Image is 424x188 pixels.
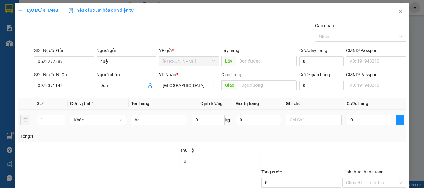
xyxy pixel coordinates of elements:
[68,8,73,13] img: icon
[286,115,342,125] input: Ghi Chú
[299,81,344,90] input: Cước giao hàng
[159,47,219,54] div: VP gửi
[5,5,15,12] span: Gửi:
[221,72,241,77] span: Giao hàng
[148,83,153,88] span: user-add
[221,80,238,90] span: Giao
[299,48,327,53] label: Cước lấy hàng
[299,56,344,66] input: Cước lấy hàng
[315,23,334,28] label: Gán nhãn
[68,8,134,13] span: Yêu cầu xuất hóa đơn điện tử
[70,101,93,106] span: Đơn vị tính
[236,115,281,125] input: 0
[74,115,122,125] span: Khác
[20,115,30,125] button: delete
[59,5,74,12] span: Nhận:
[163,57,215,66] span: Phan Thiết
[58,39,123,48] div: 30.000
[346,47,406,54] div: CMND/Passport
[236,101,259,106] span: Giá trị hàng
[159,72,176,77] span: VP Nhận
[59,19,122,27] div: diễm
[20,133,164,140] div: Tổng: 1
[225,115,231,125] span: kg
[261,169,282,174] span: Tổng cước
[163,81,215,90] span: Đà Lạt
[299,72,330,77] label: Cước giao hàng
[18,8,22,12] span: plus
[34,47,94,54] div: SĐT Người Gửi
[221,56,236,66] span: Lấy
[392,3,409,20] button: Close
[59,27,122,35] div: 0963933317
[398,9,403,14] span: close
[58,41,94,47] span: CHƯA CƯỚC :
[283,98,344,110] th: Ghi chú
[396,115,404,125] button: plus
[200,101,222,106] span: Định lượng
[34,71,94,78] div: SĐT Người Nhận
[236,56,297,66] input: Dọc đường
[347,101,368,106] span: Cước hàng
[180,148,194,153] span: Thu Hộ
[131,101,149,106] span: Tên hàng
[221,48,239,53] span: Lấy hàng
[397,117,403,122] span: plus
[97,47,156,54] div: Người gửi
[37,101,42,106] span: SL
[238,80,297,90] input: Dọc đường
[59,5,122,19] div: [GEOGRAPHIC_DATA]
[131,115,187,125] input: VD: Bàn, Ghế
[5,5,55,19] div: [PERSON_NAME]
[342,169,384,174] label: Hình thức thanh toán
[97,71,156,78] div: Người nhận
[346,71,406,78] div: CMND/Passport
[18,8,58,13] span: TẠO ĐƠN HÀNG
